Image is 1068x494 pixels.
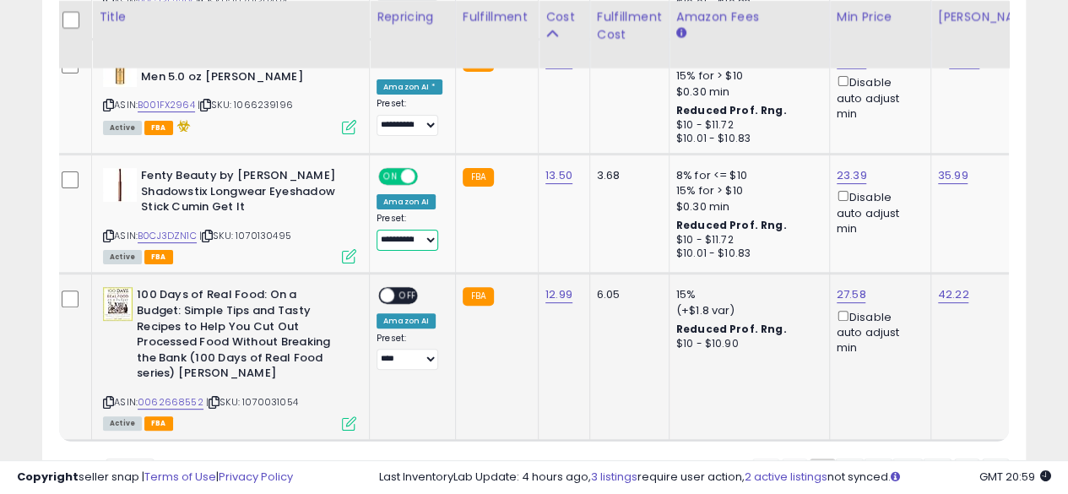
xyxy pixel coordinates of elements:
[380,170,401,184] span: ON
[415,170,442,184] span: OFF
[377,213,442,251] div: Preset:
[141,168,346,220] b: Fenty Beauty by [PERSON_NAME] Shadowstix Longwear Eyeshadow Stick Cumin Get It
[103,168,356,262] div: ASIN:
[219,469,293,485] a: Privacy Policy
[17,469,79,485] strong: Copyright
[810,459,835,487] a: 1
[837,286,866,303] a: 27.58
[103,53,356,133] div: ASIN:
[138,229,197,243] a: B0CJ3DZN1C
[394,289,421,303] span: OFF
[676,8,822,26] div: Amazon Fees
[103,287,356,428] div: ASIN:
[676,103,787,117] b: Reduced Prof. Rng.
[676,84,816,100] div: $0.30 min
[837,167,867,184] a: 23.39
[377,79,442,95] div: Amazon AI *
[837,8,924,26] div: Min Price
[676,303,816,318] div: (+$1.8 var)
[979,469,1051,485] span: 2025-09-8 20:59 GMT
[676,322,787,336] b: Reduced Prof. Rng.
[103,53,137,87] img: 41KUG5C6myL._SL40_.jpg
[676,183,816,198] div: 15% for > $10
[837,307,918,356] div: Disable auto adjust min
[676,168,816,183] div: 8% for <= $10
[676,26,686,41] small: Amazon Fees.
[17,470,293,486] div: seller snap | |
[379,470,1051,486] div: Last InventoryLab Update: 4 hours ago, require user action, not synced.
[837,73,918,122] div: Disable auto adjust min
[103,168,137,202] img: 31WuBIbN3WL._SL40_.jpg
[138,98,195,112] a: B001FX2964
[545,167,572,184] a: 13.50
[676,68,816,84] div: 15% for > $10
[144,121,173,135] span: FBA
[676,233,816,247] div: $10 - $11.72
[377,333,442,371] div: Preset:
[597,168,656,183] div: 3.68
[676,247,816,261] div: $10.01 - $10.83
[463,8,531,26] div: Fulfillment
[676,118,816,133] div: $10 - $11.72
[137,287,342,385] b: 100 Days of Real Food: On a Budget: Simple Tips and Tasty Recipes to Help You Cut Out Processed F...
[938,167,968,184] a: 35.99
[103,250,142,264] span: All listings currently available for purchase on Amazon
[173,120,191,132] i: hazardous material
[864,459,892,487] a: 3
[103,416,142,431] span: All listings currently available for purchase on Amazon
[676,199,816,214] div: $0.30 min
[938,286,969,303] a: 42.22
[377,8,448,26] div: Repricing
[676,337,816,351] div: $10 - $10.90
[745,469,827,485] a: 2 active listings
[835,459,864,487] a: 2
[141,53,346,89] b: 1 Million by [PERSON_NAME] for Men 5.0 oz [PERSON_NAME]
[103,121,142,135] span: All listings currently available for purchase on Amazon
[206,395,298,409] span: | SKU: 1070031054
[463,287,494,306] small: FBA
[99,8,362,26] div: Title
[676,287,816,302] div: 15%
[138,395,203,410] a: 0062668552
[676,132,816,146] div: $10.01 - $10.83
[892,459,923,487] a: 4
[545,8,583,26] div: Cost
[144,416,173,431] span: FBA
[837,187,918,236] div: Disable auto adjust min
[676,218,787,232] b: Reduced Prof. Rng.
[199,229,291,242] span: | SKU: 1070130495
[597,287,656,302] div: 6.05
[144,469,216,485] a: Terms of Use
[938,8,1038,26] div: [PERSON_NAME]
[923,459,951,487] a: 5
[545,286,572,303] a: 12.99
[597,8,662,44] div: Fulfillment Cost
[377,98,442,136] div: Preset:
[377,194,436,209] div: Amazon AI
[463,168,494,187] small: FBA
[377,313,436,328] div: Amazon AI
[198,98,293,111] span: | SKU: 1066239196
[591,469,637,485] a: 3 listings
[144,250,173,264] span: FBA
[103,287,133,321] img: 51pu7n9-4eL._SL40_.jpg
